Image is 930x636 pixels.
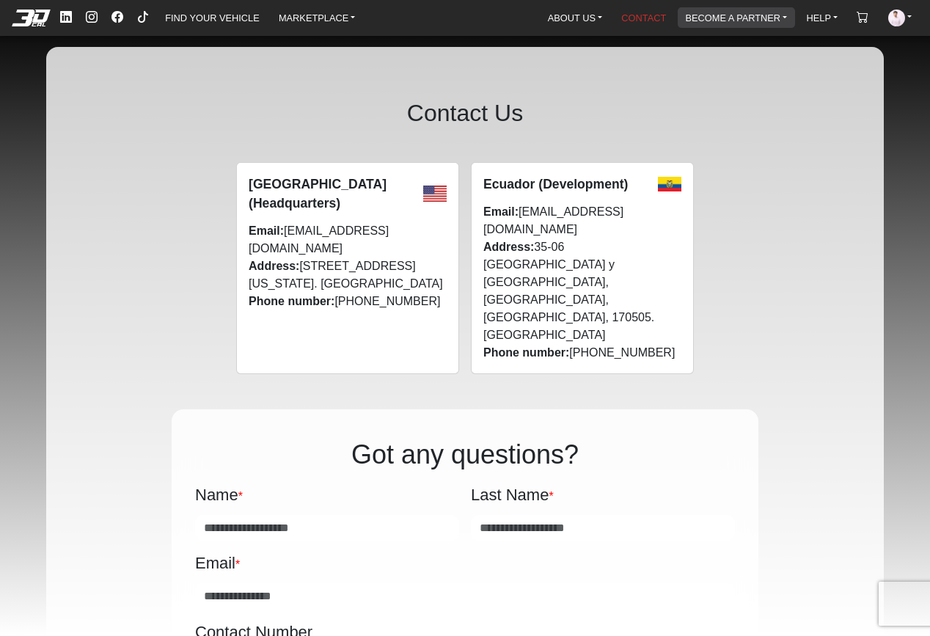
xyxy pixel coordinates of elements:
span: [STREET_ADDRESS][US_STATE]. [GEOGRAPHIC_DATA] [249,257,447,293]
a: MARKETPLACE [273,7,362,28]
span: Ecuador (Development) [483,175,628,194]
a: CONTACT [615,7,672,28]
a: BECOME A PARTNER [679,7,793,28]
span: [GEOGRAPHIC_DATA] (Headquarters) [249,175,423,213]
img: USA [423,186,447,202]
a: HELP [801,7,844,28]
h5: Email [195,550,735,577]
h2: Contact Us [93,70,836,156]
strong: Phone number: [249,295,334,307]
span: [EMAIL_ADDRESS][DOMAIN_NAME] [249,222,447,257]
a: ABOUT US [542,7,608,28]
span: [EMAIL_ADDRESS][DOMAIN_NAME] [483,203,681,238]
strong: Email: [483,205,519,218]
span: [PHONE_NUMBER] [249,293,440,310]
strong: Email: [249,224,284,237]
a: FIND YOUR VEHICLE [159,7,265,28]
h1: Got any questions? [195,433,735,476]
strong: Phone number: [483,346,569,359]
strong: Address: [249,260,299,272]
h5: Name [195,482,459,508]
strong: Address: [483,241,534,253]
span: 35-06 [GEOGRAPHIC_DATA] y [GEOGRAPHIC_DATA], [GEOGRAPHIC_DATA], [GEOGRAPHIC_DATA], 170505. [GEOGR... [483,238,681,344]
h5: Last Name [471,482,735,508]
img: Ecuador [658,177,681,192]
span: [PHONE_NUMBER] [483,344,675,362]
